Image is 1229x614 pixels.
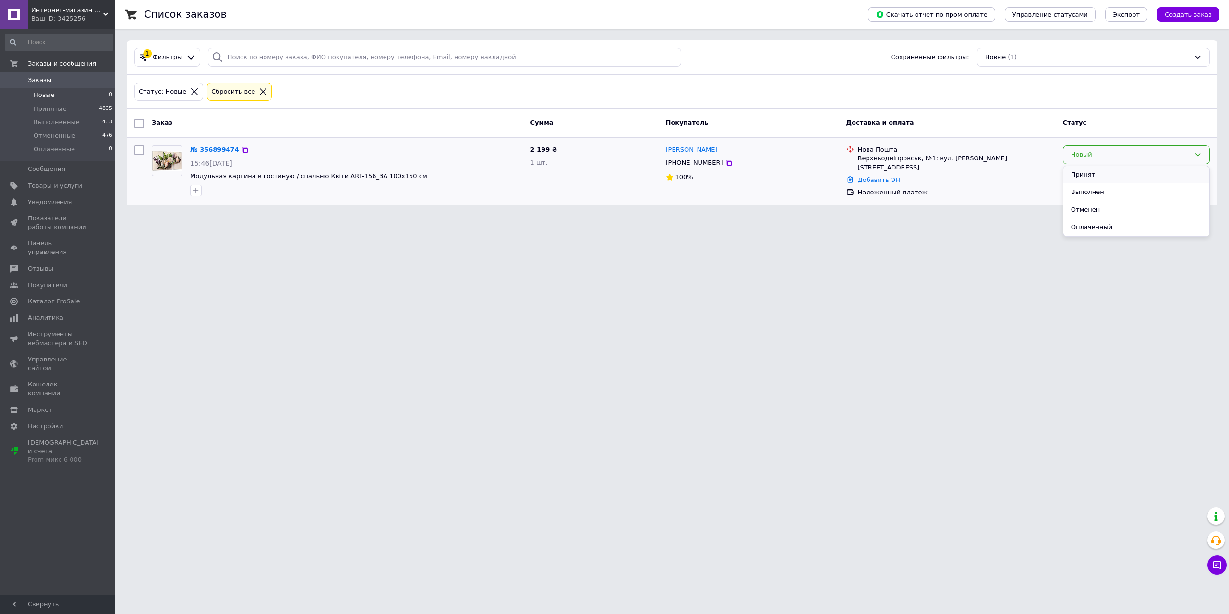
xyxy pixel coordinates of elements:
[28,406,52,414] span: Маркет
[28,456,99,464] div: Prom микс 6 000
[28,60,96,68] span: Заказы и сообщения
[28,313,63,322] span: Аналитика
[530,146,557,153] span: 2 199 ₴
[1005,7,1096,22] button: Управление статусами
[28,214,89,231] span: Показатели работы компании
[28,355,89,373] span: Управление сайтом
[1063,119,1087,126] span: Статус
[1008,53,1016,60] span: (1)
[858,154,1055,171] div: Верхньодніпровськ, №1: вул. [PERSON_NAME][STREET_ADDRESS]
[34,105,67,113] span: Принятые
[28,76,51,84] span: Заказы
[858,188,1055,197] div: Наложенный платеж
[34,145,75,154] span: Оплаченные
[28,281,67,289] span: Покупатели
[34,132,75,140] span: Отмененные
[190,159,232,167] span: 15:46[DATE]
[868,7,995,22] button: Скачать отчет по пром-оплате
[144,9,227,20] h1: Список заказов
[1063,183,1209,201] li: Выполнен
[28,265,53,273] span: Отзывы
[1157,7,1219,22] button: Создать заказ
[28,165,65,173] span: Сообщения
[143,49,152,58] div: 1
[1147,11,1219,18] a: Создать заказ
[28,438,99,465] span: [DEMOGRAPHIC_DATA] и счета
[1063,201,1209,219] li: Отменен
[28,330,89,347] span: Инструменты вебмастера и SEO
[1071,150,1190,160] div: Новый
[31,6,103,14] span: Интернет-магазин модульных картин "Art Dekors"
[5,34,113,51] input: Поиск
[99,105,112,113] span: 4835
[208,48,682,67] input: Поиск по номеру заказа, ФИО покупателя, номеру телефона, Email, номеру накладной
[1063,166,1209,184] li: Принят
[28,380,89,397] span: Кошелек компании
[209,87,257,97] div: Сбросить все
[109,91,112,99] span: 0
[28,297,80,306] span: Каталог ProSale
[1105,7,1147,22] button: Экспорт
[152,151,182,171] img: Фото товару
[31,14,115,23] div: Ваш ID: 3425256
[858,145,1055,154] div: Нова Пошта
[846,119,914,126] span: Доставка и оплата
[1113,11,1140,18] span: Экспорт
[102,118,112,127] span: 433
[666,119,709,126] span: Покупатель
[28,239,89,256] span: Панель управления
[530,119,554,126] span: Сумма
[891,53,969,62] span: Сохраненные фильтры:
[28,181,82,190] span: Товары и услуги
[876,10,988,19] span: Скачать отчет по пром-оплате
[985,53,1006,62] span: Новые
[858,176,900,183] a: Добавить ЭН
[190,172,427,180] a: Модульная картина в гостиную / спальню Квіти ART-156_3A 100х150 см
[190,146,239,153] a: № 356899474
[1063,218,1209,236] li: Оплаченный
[666,145,718,155] a: [PERSON_NAME]
[152,145,182,176] a: Фото товару
[34,118,80,127] span: Выполненные
[153,53,182,62] span: Фильтры
[1207,555,1227,575] button: Чат с покупателем
[675,173,693,181] span: 100%
[109,145,112,154] span: 0
[34,91,55,99] span: Новые
[530,159,548,166] span: 1 шт.
[137,87,188,97] div: Статус: Новые
[28,198,72,206] span: Уведомления
[28,422,63,431] span: Настройки
[152,119,172,126] span: Заказ
[664,157,725,169] div: [PHONE_NUMBER]
[1165,11,1212,18] span: Создать заказ
[1012,11,1088,18] span: Управление статусами
[102,132,112,140] span: 476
